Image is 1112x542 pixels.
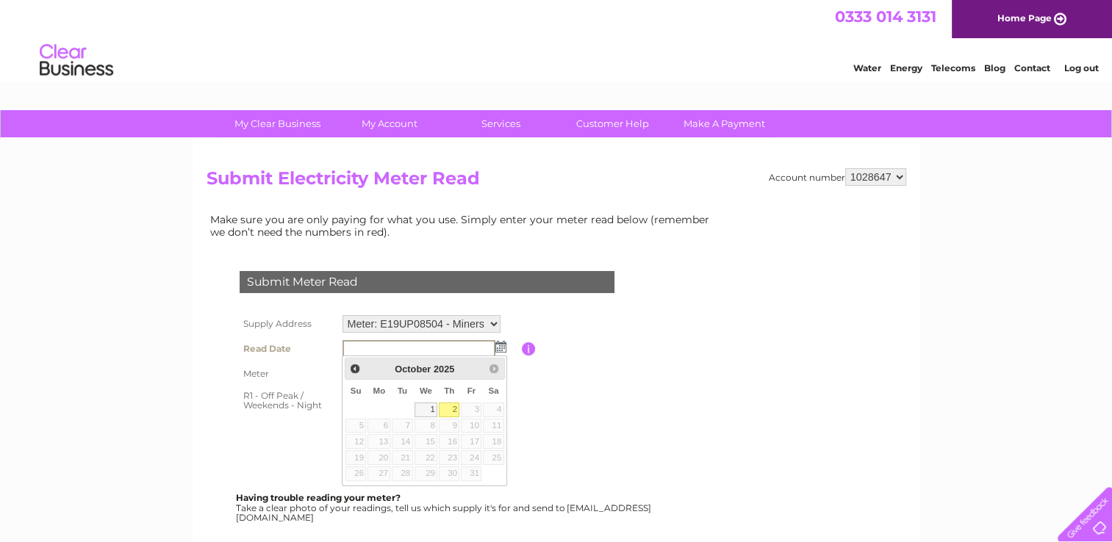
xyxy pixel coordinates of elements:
a: 2 [439,402,459,417]
input: Information [522,342,536,355]
a: Prev [347,360,364,377]
span: Sunday [351,386,362,395]
h2: Submit Electricity Meter Read [207,168,906,196]
span: 2025 [434,364,454,375]
th: Supply Address [236,311,339,336]
a: Energy [890,62,922,73]
a: My Account [329,110,450,137]
a: Make A Payment [664,110,785,137]
div: Submit Meter Read [240,271,614,293]
a: 0333 014 3131 [835,7,936,26]
th: R1 - Off Peak / Weekends - Night [236,386,339,416]
img: ... [495,341,506,353]
a: Contact [1014,62,1050,73]
span: Friday [467,386,476,395]
a: Water [853,62,881,73]
th: Meter [236,361,339,386]
a: Services [440,110,562,137]
div: Take a clear photo of your readings, tell us which supply it's for and send to [EMAIL_ADDRESS][DO... [236,493,653,523]
span: Saturday [488,386,498,395]
td: Are you sure the read you have entered is correct? [339,415,522,443]
div: Clear Business is a trading name of Verastar Limited (registered in [GEOGRAPHIC_DATA] No. 3667643... [209,8,904,71]
b: Having trouble reading your meter? [236,492,401,503]
span: Monday [373,386,386,395]
img: logo.png [39,38,114,83]
span: Wednesday [420,386,432,395]
td: Make sure you are only paying for what you use. Simply enter your meter read below (remember we d... [207,210,721,241]
a: Customer Help [552,110,673,137]
a: My Clear Business [217,110,338,137]
span: Thursday [444,386,454,395]
a: Log out [1063,62,1098,73]
a: Blog [984,62,1005,73]
a: 1 [415,402,438,417]
th: Read Date [236,336,339,361]
div: Account number [769,168,906,186]
span: Prev [349,363,361,375]
span: October [395,364,431,375]
a: Telecoms [931,62,975,73]
span: Tuesday [398,386,407,395]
